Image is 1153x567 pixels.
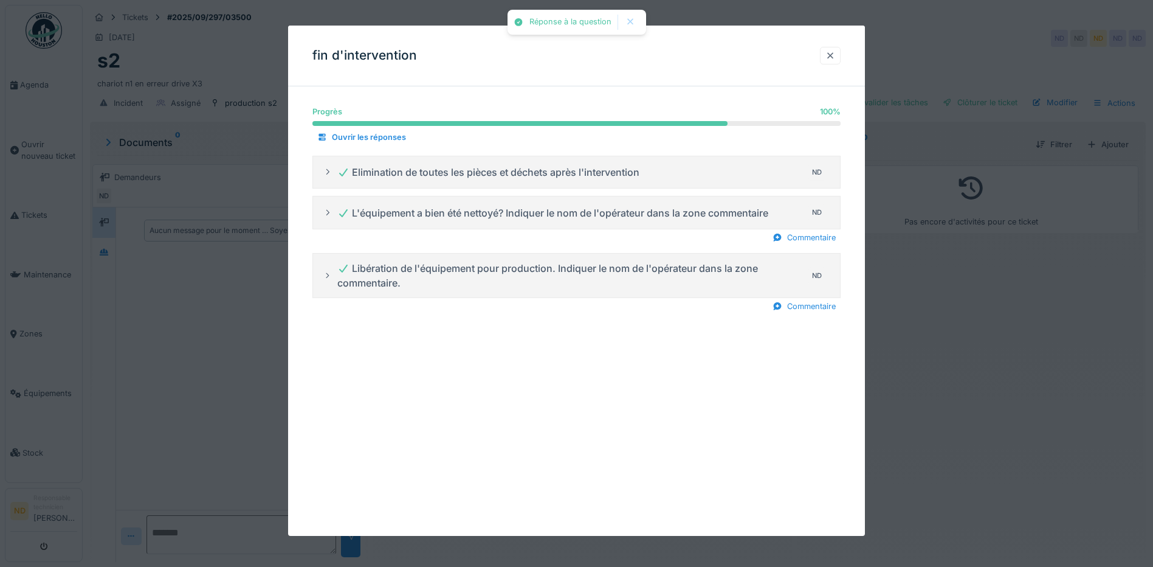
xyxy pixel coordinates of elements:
[337,261,804,290] div: Libération de l'équipement pour production. Indiquer le nom de l'opérateur dans la zone commentaire.
[820,106,841,117] div: 100 %
[318,259,835,293] summary: Libération de l'équipement pour production. Indiquer le nom de l'opérateur dans la zone commentai...
[529,17,611,27] div: Réponse à la question
[808,164,825,181] div: ND
[808,204,825,221] div: ND
[808,267,825,284] div: ND
[312,129,411,145] div: Ouvrir les réponses
[768,298,841,315] div: Commentaire
[337,165,639,179] div: Elimination de toutes les pièces et déchets après l'intervention
[312,48,417,63] h3: fin d'intervention
[312,121,841,126] progress: 100 %
[337,206,768,220] div: L'équipement a bien été nettoyé? Indiquer le nom de l'opérateur dans la zone commentaire
[768,229,841,246] div: Commentaire
[318,201,835,224] summary: L'équipement a bien été nettoyé? Indiquer le nom de l'opérateur dans la zone commentaireND
[318,161,835,184] summary: Elimination de toutes les pièces et déchets après l'interventionND
[312,106,342,117] div: Progrès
